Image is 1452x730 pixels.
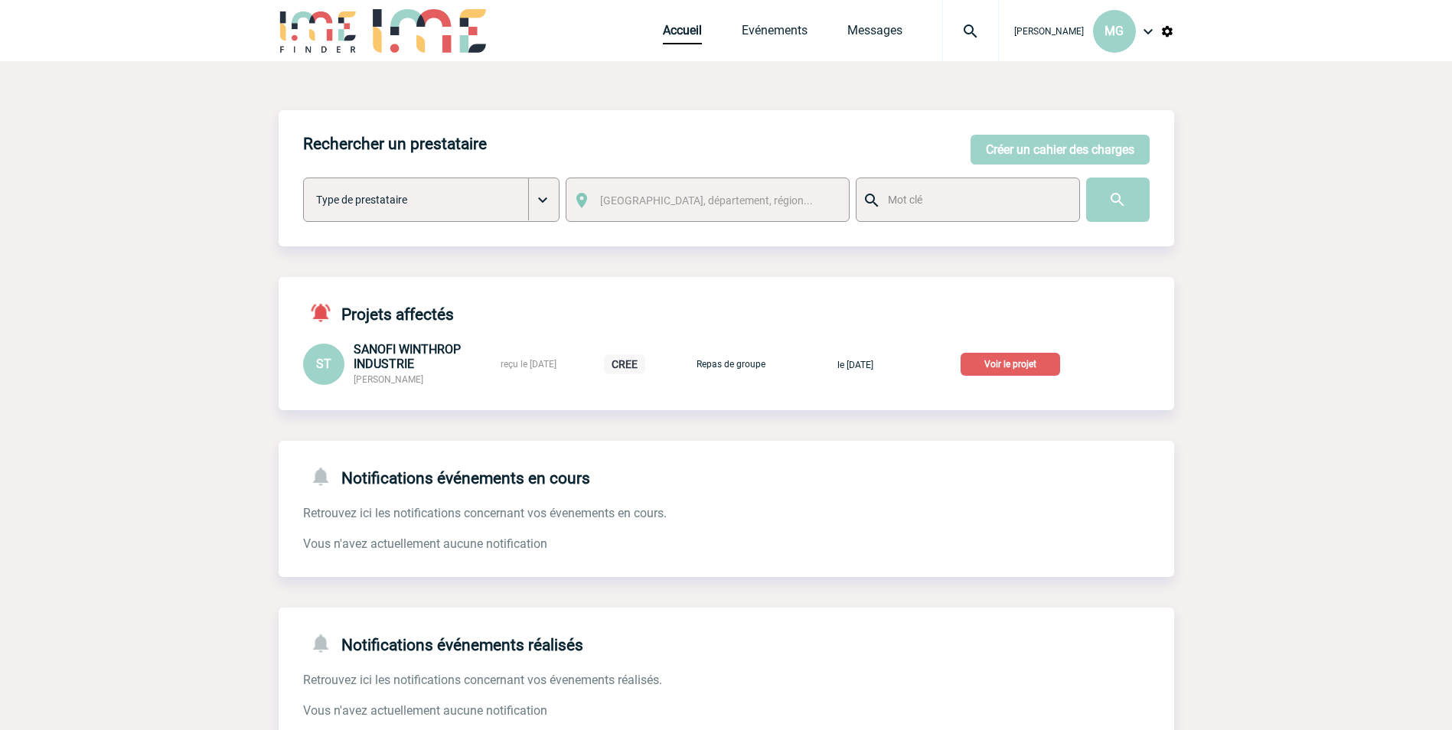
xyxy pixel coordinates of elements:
span: Retrouvez ici les notifications concernant vos évenements en cours. [303,506,667,520]
h4: Projets affectés [303,301,454,324]
span: ST [316,357,331,371]
span: SANOFI WINTHROP INDUSTRIE [354,342,461,371]
input: Mot clé [884,190,1065,210]
img: notifications-active-24-px-r.png [309,301,341,324]
h4: Notifications événements réalisés [303,632,583,654]
input: Submit [1086,178,1150,222]
img: IME-Finder [279,9,358,53]
p: Repas de groupe [693,359,769,370]
span: [GEOGRAPHIC_DATA], département, région... [600,194,813,207]
h4: Notifications événements en cours [303,465,590,487]
a: Voir le projet [961,356,1066,370]
span: Vous n'avez actuellement aucune notification [303,536,547,551]
p: Voir le projet [961,353,1060,376]
img: notifications-24-px-g.png [309,632,341,654]
h4: Rechercher un prestataire [303,135,487,153]
p: CREE [604,354,645,374]
span: [PERSON_NAME] [354,374,423,385]
img: notifications-24-px-g.png [309,465,341,487]
a: Evénements [742,23,808,44]
a: Messages [847,23,902,44]
span: MG [1104,24,1124,38]
span: reçu le [DATE] [501,359,556,370]
span: le [DATE] [837,360,873,370]
a: Accueil [663,23,702,44]
span: Retrouvez ici les notifications concernant vos évenements réalisés. [303,673,662,687]
span: Vous n'avez actuellement aucune notification [303,703,547,718]
span: [PERSON_NAME] [1014,26,1084,37]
